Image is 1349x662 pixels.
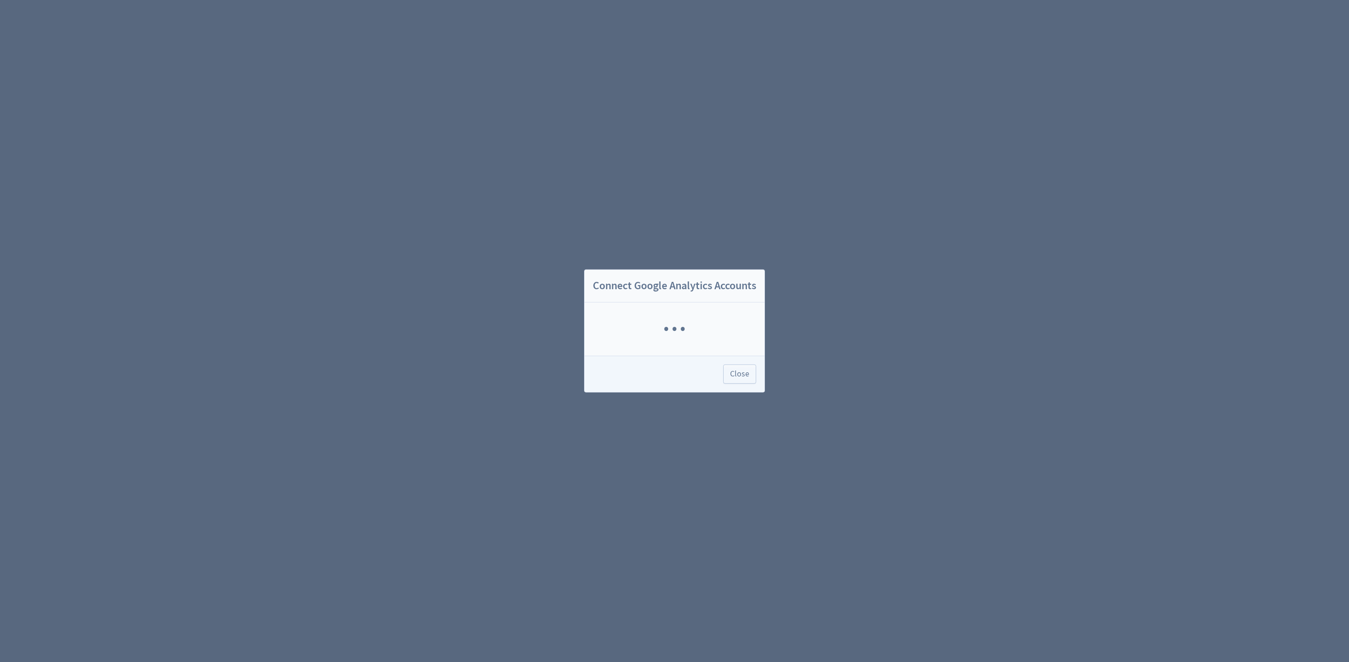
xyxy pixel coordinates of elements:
span: Close [730,370,749,378]
span: · [679,306,687,352]
button: Close [723,365,756,384]
span: · [662,306,670,352]
h2: Connect Google Analytics Accounts [585,270,764,303]
span: · [670,306,679,352]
